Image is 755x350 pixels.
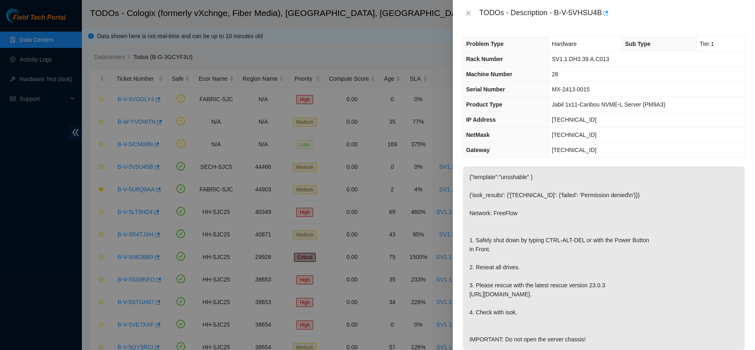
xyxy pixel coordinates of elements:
span: 28 [552,71,558,77]
span: [TECHNICAL_ID] [552,147,597,153]
span: Tier 1 [700,41,714,47]
span: close [465,10,472,16]
span: Hardware [552,41,577,47]
span: NetMask [466,132,490,138]
div: TODOs - Description - B-V-5VHSU4B [479,7,745,20]
p: {"template":"unsshable" } {'isok_results': {'[TECHNICAL_ID]': {'failed': 'Permission denied\n'}}}... [463,166,745,350]
span: [TECHNICAL_ID] [552,132,597,138]
span: Rack Number [466,56,503,62]
span: Serial Number [466,86,505,93]
span: Jabil 1x11-Caribou NVME-L Server {PM9A3} [552,101,665,108]
span: [TECHNICAL_ID] [552,116,597,123]
span: Product Type [466,101,502,108]
span: SV1.1.DH3.39.A.C013 [552,56,609,62]
span: Sub Type [625,41,651,47]
span: Problem Type [466,41,504,47]
button: Close [463,9,474,17]
span: MX-2413-0015 [552,86,590,93]
span: Gateway [466,147,490,153]
span: IP Address [466,116,495,123]
span: Machine Number [466,71,512,77]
